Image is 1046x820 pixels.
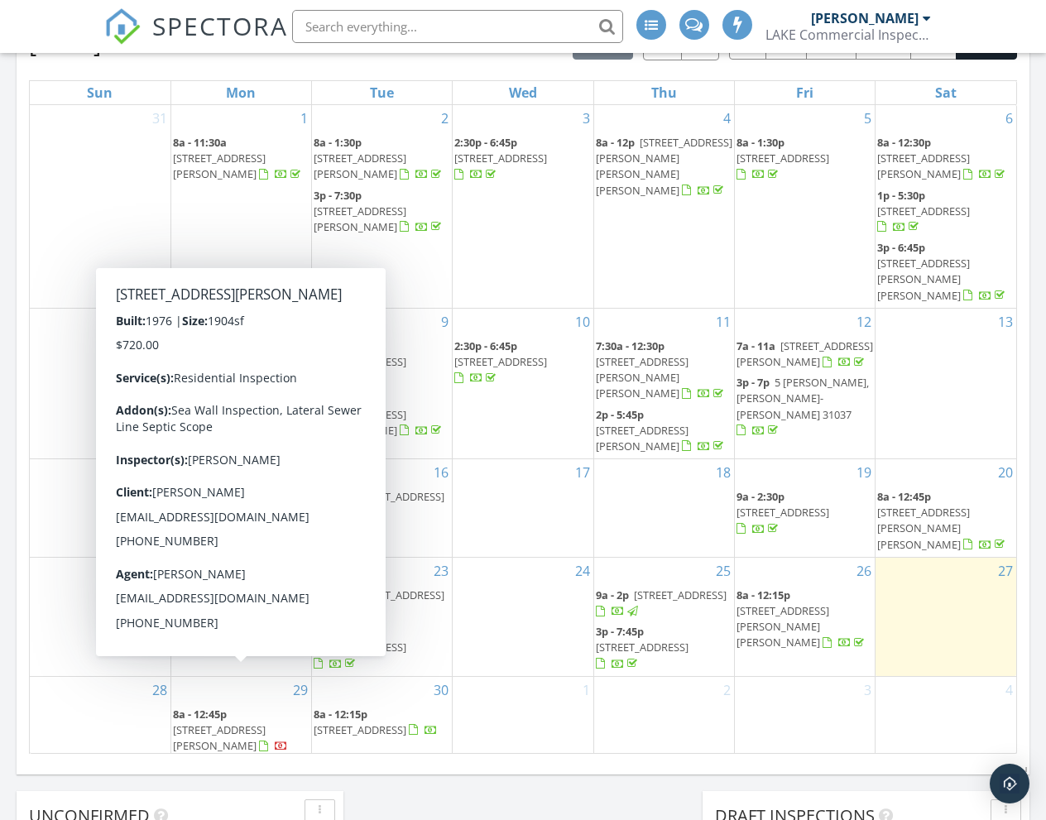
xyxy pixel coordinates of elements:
[596,624,689,670] a: 3p - 7:45p [STREET_ADDRESS]
[572,459,593,486] a: Go to September 17, 2025
[454,338,547,385] a: 2:30p - 6:45p [STREET_ADDRESS]
[312,557,453,676] td: Go to September 23, 2025
[173,338,304,369] span: [STREET_ADDRESS][PERSON_NAME]
[453,557,593,676] td: Go to September 24, 2025
[737,487,873,539] a: 9a - 2:30p [STREET_ADDRESS]
[596,405,732,458] a: 2p - 5:45p [STREET_ADDRESS][PERSON_NAME]
[454,135,517,150] span: 2:30p - 6:45p
[454,337,591,389] a: 2:30p - 6:45p [STREET_ADDRESS]
[596,622,732,674] a: 3p - 7:45p [STREET_ADDRESS]
[737,151,829,165] span: [STREET_ADDRESS]
[596,338,727,401] a: 7:30a - 12:30p [STREET_ADDRESS][PERSON_NAME][PERSON_NAME]
[312,308,453,458] td: Go to September 9, 2025
[877,238,1015,306] a: 3p - 6:45p [STREET_ADDRESS][PERSON_NAME][PERSON_NAME]
[593,105,734,308] td: Go to September 4, 2025
[737,587,867,650] a: 8a - 12:15p [STREET_ADDRESS][PERSON_NAME][PERSON_NAME]
[877,256,970,302] span: [STREET_ADDRESS][PERSON_NAME][PERSON_NAME]
[173,722,266,753] span: [STREET_ADDRESS][PERSON_NAME]
[438,309,452,335] a: Go to September 9, 2025
[453,308,593,458] td: Go to September 10, 2025
[314,640,406,655] span: [STREET_ADDRESS]
[877,133,1015,185] a: 8a - 12:30p [STREET_ADDRESS][PERSON_NAME]
[990,764,1029,803] div: Open Intercom Messenger
[314,151,406,181] span: [STREET_ADDRESS][PERSON_NAME]
[876,308,1016,458] td: Go to September 13, 2025
[853,558,875,584] a: Go to September 26, 2025
[877,188,925,203] span: 1p - 5:30p
[314,135,444,181] a: 8a - 1:30p [STREET_ADDRESS][PERSON_NAME]
[314,188,444,234] a: 3p - 7:30p [STREET_ADDRESS][PERSON_NAME]
[173,337,309,372] a: 9a - 1p [STREET_ADDRESS][PERSON_NAME]
[173,338,304,369] a: 9a - 1p [STREET_ADDRESS][PERSON_NAME]
[861,677,875,703] a: Go to October 3, 2025
[713,309,734,335] a: Go to September 11, 2025
[290,459,311,486] a: Go to September 15, 2025
[454,338,517,353] span: 2:30p - 6:45p
[314,407,406,438] span: [STREET_ADDRESS][PERSON_NAME]
[596,407,727,453] a: 2p - 5:45p [STREET_ADDRESS][PERSON_NAME]
[314,489,444,520] a: 9a - 1p [STREET_ADDRESS]
[737,375,770,390] span: 3p - 7p
[30,676,170,811] td: Go to September 28, 2025
[438,105,452,132] a: Go to September 2, 2025
[314,337,450,389] a: 8a - 2:45p [STREET_ADDRESS]
[596,135,732,198] a: 8a - 12p [STREET_ADDRESS][PERSON_NAME][PERSON_NAME][PERSON_NAME]
[297,105,311,132] a: Go to September 1, 2025
[149,459,170,486] a: Go to September 14, 2025
[173,705,309,757] a: 8a - 12:45p [STREET_ADDRESS][PERSON_NAME]
[737,338,873,369] a: 7a - 11a [STREET_ADDRESS][PERSON_NAME]
[314,705,450,741] a: 8a - 12:15p [STREET_ADDRESS]
[149,677,170,703] a: Go to September 28, 2025
[430,677,452,703] a: Go to September 30, 2025
[314,587,444,618] a: 8a - 1p [STREET_ADDRESS]
[30,105,170,308] td: Go to August 31, 2025
[737,135,784,150] span: 8a - 1:30p
[876,459,1016,558] td: Go to September 20, 2025
[312,459,453,558] td: Go to September 16, 2025
[811,10,919,26] div: [PERSON_NAME]
[596,407,644,422] span: 2p - 5:45p
[737,586,873,654] a: 8a - 12:15p [STREET_ADDRESS][PERSON_NAME][PERSON_NAME]
[853,459,875,486] a: Go to September 19, 2025
[737,603,829,650] span: [STREET_ADDRESS][PERSON_NAME][PERSON_NAME]
[737,338,873,369] span: [STREET_ADDRESS][PERSON_NAME]
[876,676,1016,811] td: Go to October 4, 2025
[713,558,734,584] a: Go to September 25, 2025
[30,308,170,458] td: Go to September 7, 2025
[853,309,875,335] a: Go to September 12, 2025
[314,624,362,639] span: 3p - 6:15p
[314,133,450,185] a: 8a - 1:30p [STREET_ADDRESS][PERSON_NAME]
[596,624,644,639] span: 3p - 7:45p
[170,105,311,308] td: Go to September 1, 2025
[453,676,593,811] td: Go to October 1, 2025
[84,81,116,104] a: Sunday
[648,81,680,104] a: Thursday
[737,489,829,535] a: 9a - 2:30p [STREET_ADDRESS]
[314,624,406,670] a: 3p - 6:15p [STREET_ADDRESS]
[314,391,444,437] a: 4p - 7:45p [STREET_ADDRESS][PERSON_NAME]
[314,489,347,504] span: 9a - 1p
[173,587,227,602] span: 9a - 12:15p
[877,240,925,255] span: 3p - 6:45p
[737,587,790,602] span: 8a - 12:15p
[737,135,829,181] a: 8a - 1:30p [STREET_ADDRESS]
[170,676,311,811] td: Go to September 29, 2025
[596,587,629,602] span: 9a - 2p
[720,677,734,703] a: Go to October 2, 2025
[737,337,873,372] a: 7a - 11a [STREET_ADDRESS][PERSON_NAME]
[713,459,734,486] a: Go to September 18, 2025
[173,707,288,753] a: 8a - 12:45p [STREET_ADDRESS][PERSON_NAME]
[877,505,970,551] span: [STREET_ADDRESS][PERSON_NAME][PERSON_NAME]
[453,105,593,308] td: Go to September 3, 2025
[596,354,689,400] span: [STREET_ADDRESS][PERSON_NAME][PERSON_NAME]
[170,308,311,458] td: Go to September 8, 2025
[1002,105,1016,132] a: Go to September 6, 2025
[314,622,450,674] a: 3p - 6:15p [STREET_ADDRESS]
[454,151,547,165] span: [STREET_ADDRESS]
[932,81,960,104] a: Saturday
[173,133,309,185] a: 8a - 11:30a [STREET_ADDRESS][PERSON_NAME]
[596,640,689,655] span: [STREET_ADDRESS]
[734,676,875,811] td: Go to October 3, 2025
[737,375,869,438] a: 3p - 7p 5 [PERSON_NAME], [PERSON_NAME]-[PERSON_NAME] 31037
[720,105,734,132] a: Go to September 4, 2025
